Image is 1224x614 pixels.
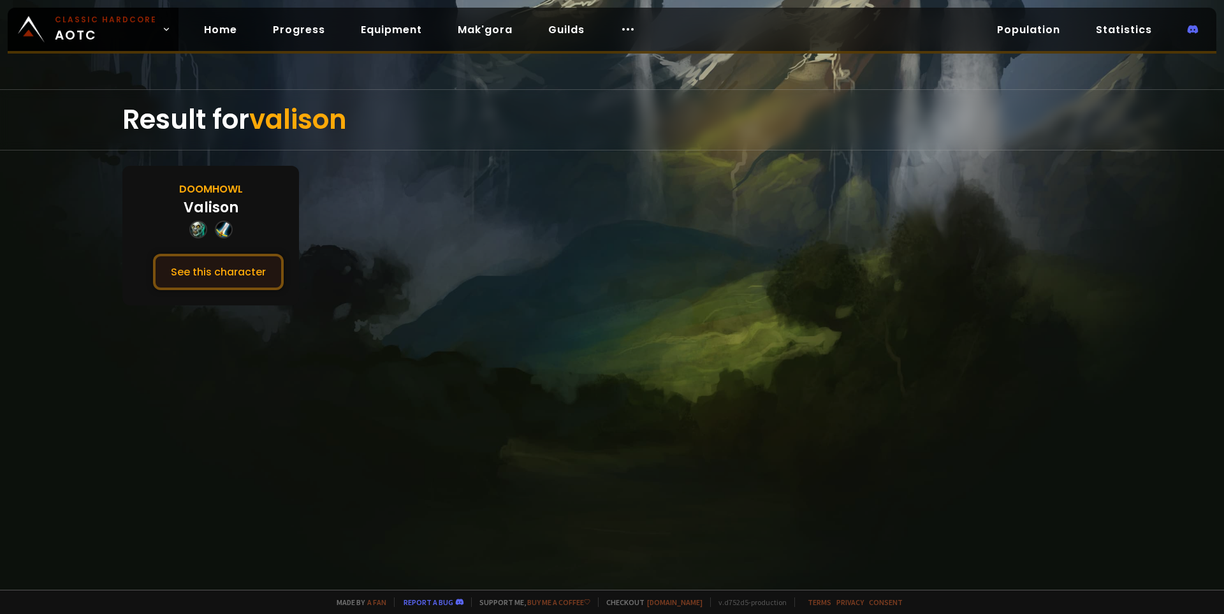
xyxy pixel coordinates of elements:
a: Home [194,17,247,43]
a: Population [987,17,1070,43]
a: Mak'gora [448,17,523,43]
div: Doomhowl [179,181,243,197]
span: Checkout [598,597,703,607]
span: v. d752d5 - production [710,597,787,607]
a: Consent [869,597,903,607]
span: valison [249,101,347,138]
span: Support me, [471,597,590,607]
a: Report a bug [404,597,453,607]
div: Valison [184,197,238,218]
span: AOTC [55,14,157,45]
a: Progress [263,17,335,43]
button: See this character [153,254,284,290]
a: Classic HardcoreAOTC [8,8,178,51]
a: Statistics [1086,17,1162,43]
a: a fan [367,597,386,607]
a: Privacy [836,597,864,607]
div: Result for [122,90,1102,150]
span: Made by [329,597,386,607]
a: Guilds [538,17,595,43]
a: Buy me a coffee [527,597,590,607]
a: Equipment [351,17,432,43]
small: Classic Hardcore [55,14,157,26]
a: Terms [808,597,831,607]
a: [DOMAIN_NAME] [647,597,703,607]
